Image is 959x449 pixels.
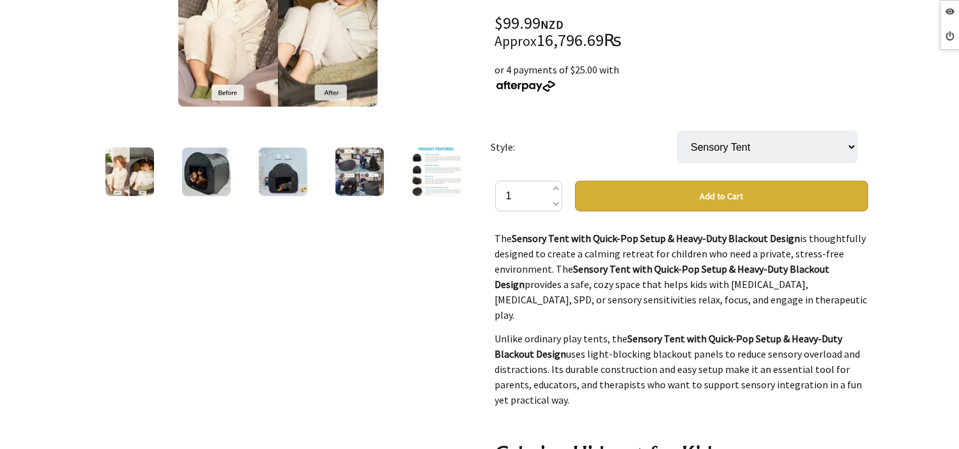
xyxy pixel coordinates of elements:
img: Sensory Tent with Quick-Pop Setup & Heavy-Duty Blackout Design [335,148,384,196]
p: The is thoughtfully designed to create a calming retreat for children who need a private, stress-... [495,231,868,323]
button: Add to Cart [575,181,868,211]
img: Sensory Tent with Quick-Pop Setup & Heavy-Duty Blackout Design [182,148,231,196]
strong: Sensory Tent with Quick-Pop Setup & Heavy-Duty Blackout Design [512,232,801,245]
strong: Sensory Tent with Quick-Pop Setup & Heavy-Duty Blackout Design [495,332,843,360]
img: Afterpay [495,80,556,92]
span: NZD [541,17,564,32]
div: or 4 payments of $25.00 with [495,62,868,93]
div: $99.99 16,796.69₨ [495,15,868,49]
p: Unlike ordinary play tents, the uses light-blocking blackout panels to reduce sensory overload an... [495,331,868,407]
small: Approx [495,33,537,50]
td: Style: [491,113,677,181]
img: Sensory Tent with Quick-Pop Setup & Heavy-Duty Blackout Design [105,148,154,196]
img: Sensory Tent with Quick-Pop Setup & Heavy-Duty Blackout Design [259,148,307,196]
img: Sensory Tent with Quick-Pop Setup & Heavy-Duty Blackout Design [412,148,461,196]
strong: Sensory Tent with Quick-Pop Setup & Heavy-Duty Blackout Design [495,263,830,291]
